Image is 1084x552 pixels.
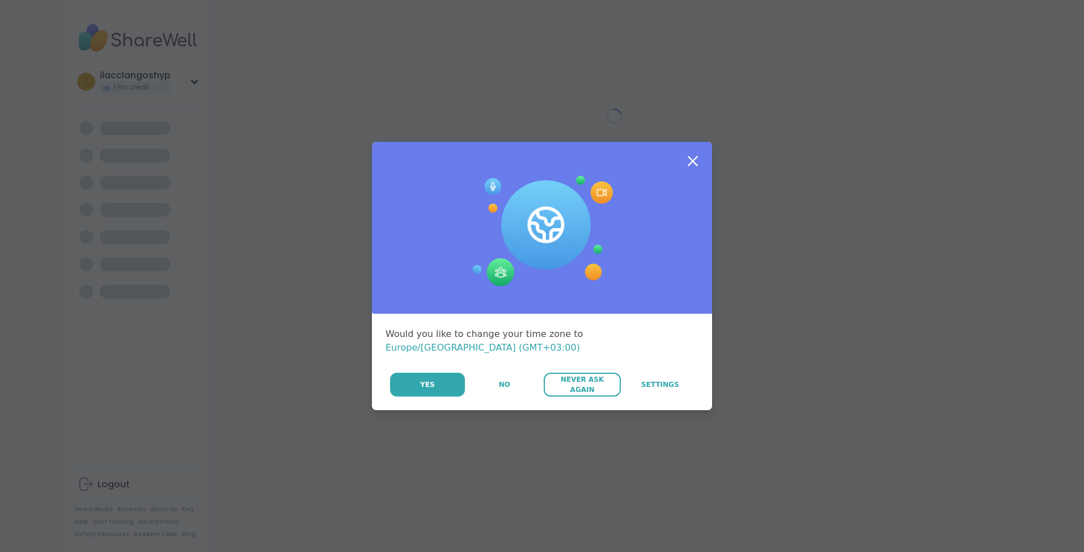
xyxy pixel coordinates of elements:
[622,373,698,397] a: Settings
[386,342,580,353] span: Europe/[GEOGRAPHIC_DATA] (GMT+03:00)
[420,380,435,390] span: Yes
[466,373,543,397] button: No
[390,373,465,397] button: Yes
[641,380,679,390] span: Settings
[471,176,613,287] img: Session Experience
[386,327,698,355] div: Would you like to change your time zone to
[499,380,510,390] span: No
[544,373,620,397] button: Never Ask Again
[549,374,615,395] span: Never Ask Again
